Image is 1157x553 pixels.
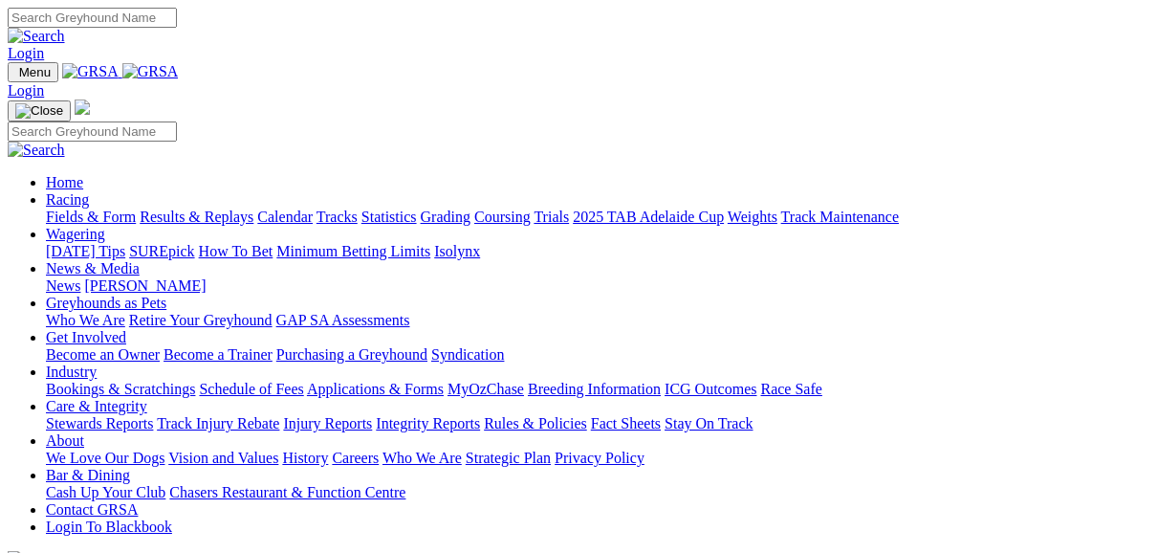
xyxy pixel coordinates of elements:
[46,346,1149,364] div: Get Involved
[376,415,480,431] a: Integrity Reports
[164,346,273,363] a: Become a Trainer
[528,381,661,397] a: Breeding Information
[46,346,160,363] a: Become an Owner
[434,243,480,259] a: Isolynx
[46,243,1149,260] div: Wagering
[84,277,206,294] a: [PERSON_NAME]
[15,103,63,119] img: Close
[199,381,303,397] a: Schedule of Fees
[46,415,1149,432] div: Care & Integrity
[466,450,551,466] a: Strategic Plan
[122,63,179,80] img: GRSA
[8,45,44,61] a: Login
[46,484,1149,501] div: Bar & Dining
[46,312,125,328] a: Who We Are
[46,450,164,466] a: We Love Our Dogs
[276,312,410,328] a: GAP SA Assessments
[760,381,821,397] a: Race Safe
[129,312,273,328] a: Retire Your Greyhound
[75,100,90,115] img: logo-grsa-white.png
[169,484,405,500] a: Chasers Restaurant & Function Centre
[431,346,504,363] a: Syndication
[421,209,470,225] a: Grading
[46,501,138,518] a: Contact GRSA
[62,63,119,80] img: GRSA
[46,277,1149,295] div: News & Media
[199,243,273,259] a: How To Bet
[8,8,177,28] input: Search
[46,312,1149,329] div: Greyhounds as Pets
[46,174,83,190] a: Home
[728,209,777,225] a: Weights
[332,450,379,466] a: Careers
[46,209,1149,226] div: Racing
[46,519,172,535] a: Login To Blackbook
[484,415,587,431] a: Rules & Policies
[282,450,328,466] a: History
[276,243,430,259] a: Minimum Betting Limits
[474,209,531,225] a: Coursing
[573,209,724,225] a: 2025 TAB Adelaide Cup
[665,415,753,431] a: Stay On Track
[8,82,44,99] a: Login
[591,415,661,431] a: Fact Sheets
[317,209,358,225] a: Tracks
[46,277,80,294] a: News
[46,209,136,225] a: Fields & Form
[46,432,84,449] a: About
[665,381,756,397] a: ICG Outcomes
[46,415,153,431] a: Stewards Reports
[46,484,165,500] a: Cash Up Your Club
[283,415,372,431] a: Injury Reports
[129,243,194,259] a: SUREpick
[382,450,462,466] a: Who We Are
[534,209,569,225] a: Trials
[361,209,417,225] a: Statistics
[781,209,899,225] a: Track Maintenance
[448,381,524,397] a: MyOzChase
[140,209,253,225] a: Results & Replays
[46,381,195,397] a: Bookings & Scratchings
[46,364,97,380] a: Industry
[8,62,58,82] button: Toggle navigation
[46,329,126,345] a: Get Involved
[8,122,177,142] input: Search
[8,100,71,122] button: Toggle navigation
[46,226,105,242] a: Wagering
[168,450,278,466] a: Vision and Values
[555,450,644,466] a: Privacy Policy
[46,467,130,483] a: Bar & Dining
[276,346,427,363] a: Purchasing a Greyhound
[46,381,1149,398] div: Industry
[46,450,1149,467] div: About
[19,65,51,79] span: Menu
[8,28,65,45] img: Search
[46,191,89,208] a: Racing
[46,243,125,259] a: [DATE] Tips
[307,381,444,397] a: Applications & Forms
[46,295,166,311] a: Greyhounds as Pets
[257,209,313,225] a: Calendar
[46,398,147,414] a: Care & Integrity
[157,415,279,431] a: Track Injury Rebate
[8,142,65,159] img: Search
[46,260,140,276] a: News & Media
